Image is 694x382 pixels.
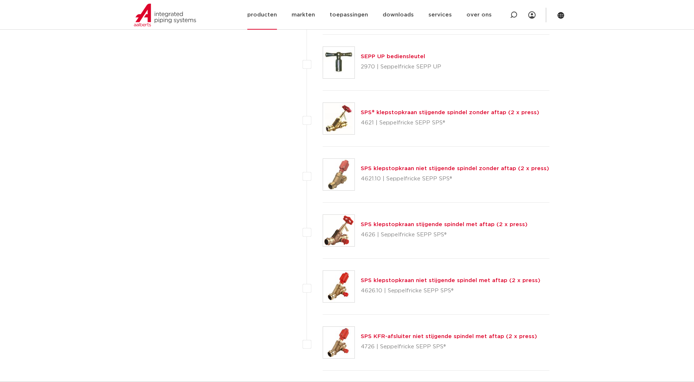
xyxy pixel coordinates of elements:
[361,61,441,73] p: 2970 | Seppelfricke SEPP UP
[323,47,354,78] img: Thumbnail for SEPP UP bediensleutel
[361,110,539,115] a: SPS® klepstopkraan stijgende spindel zonder aftap (2 x press)
[323,327,354,358] img: Thumbnail for SPS KFR-afsluiter niet stijgende spindel met aftap (2 x press)
[323,215,354,246] img: Thumbnail for SPS klepstopkraan stijgende spindel met aftap (2 x press)
[361,278,540,283] a: SPS klepstopkraan niet stijgende spindel met aftap (2 x press)
[361,341,537,353] p: 4726 | Seppelfricke SEPP SPS®
[361,54,425,59] a: SEPP UP bediensleutel
[361,285,540,297] p: 4626.10 | Seppelfricke SEPP SPS®
[361,173,549,185] p: 4621.10 | Seppelfricke SEPP SPS®
[361,166,549,171] a: SPS klepstopkraan niet stijgende spindel zonder aftap (2 x press)
[361,334,537,339] a: SPS KFR-afsluiter niet stijgende spindel met aftap (2 x press)
[323,271,354,302] img: Thumbnail for SPS klepstopkraan niet stijgende spindel met aftap (2 x press)
[361,117,539,129] p: 4621 | Seppelfricke SEPP SPS®
[361,229,528,241] p: 4626 | Seppelfricke SEPP SPS®
[323,103,354,134] img: Thumbnail for SPS® klepstopkraan stijgende spindel zonder aftap (2 x press)
[361,222,528,227] a: SPS klepstopkraan stijgende spindel met aftap (2 x press)
[323,159,354,190] img: Thumbnail for SPS klepstopkraan niet stijgende spindel zonder aftap (2 x press)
